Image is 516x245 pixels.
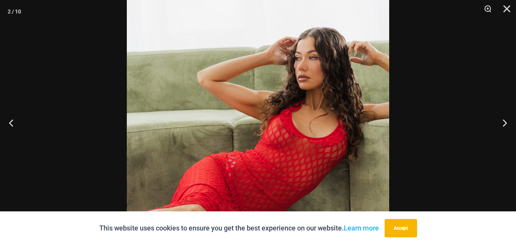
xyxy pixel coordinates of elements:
div: 2 / 10 [8,6,21,17]
button: Accept [385,219,417,237]
a: Learn more [344,224,379,232]
p: This website uses cookies to ensure you get the best experience on our website. [99,222,379,234]
button: Next [487,104,516,142]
